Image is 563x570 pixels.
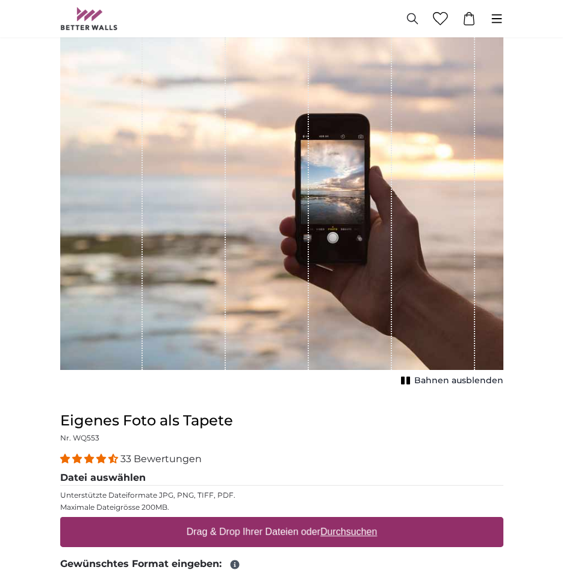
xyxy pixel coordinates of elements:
[320,527,377,537] u: Durchsuchen
[60,433,99,442] span: Nr. WQ553
[60,490,503,500] p: Unterstützte Dateiformate JPG, PNG, TIFF, PDF.
[60,453,120,465] span: 4.33 stars
[120,453,202,465] span: 33 Bewertungen
[414,375,503,387] span: Bahnen ausblenden
[397,372,503,389] button: Bahnen ausblenden
[60,503,503,512] p: Maximale Dateigrösse 200MB.
[60,37,503,389] div: 1 of 1
[60,411,503,430] h1: Eigenes Foto als Tapete
[181,520,382,544] label: Drag & Drop Ihrer Dateien oder
[60,7,118,30] img: Betterwalls
[60,471,503,486] legend: Datei auswählen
